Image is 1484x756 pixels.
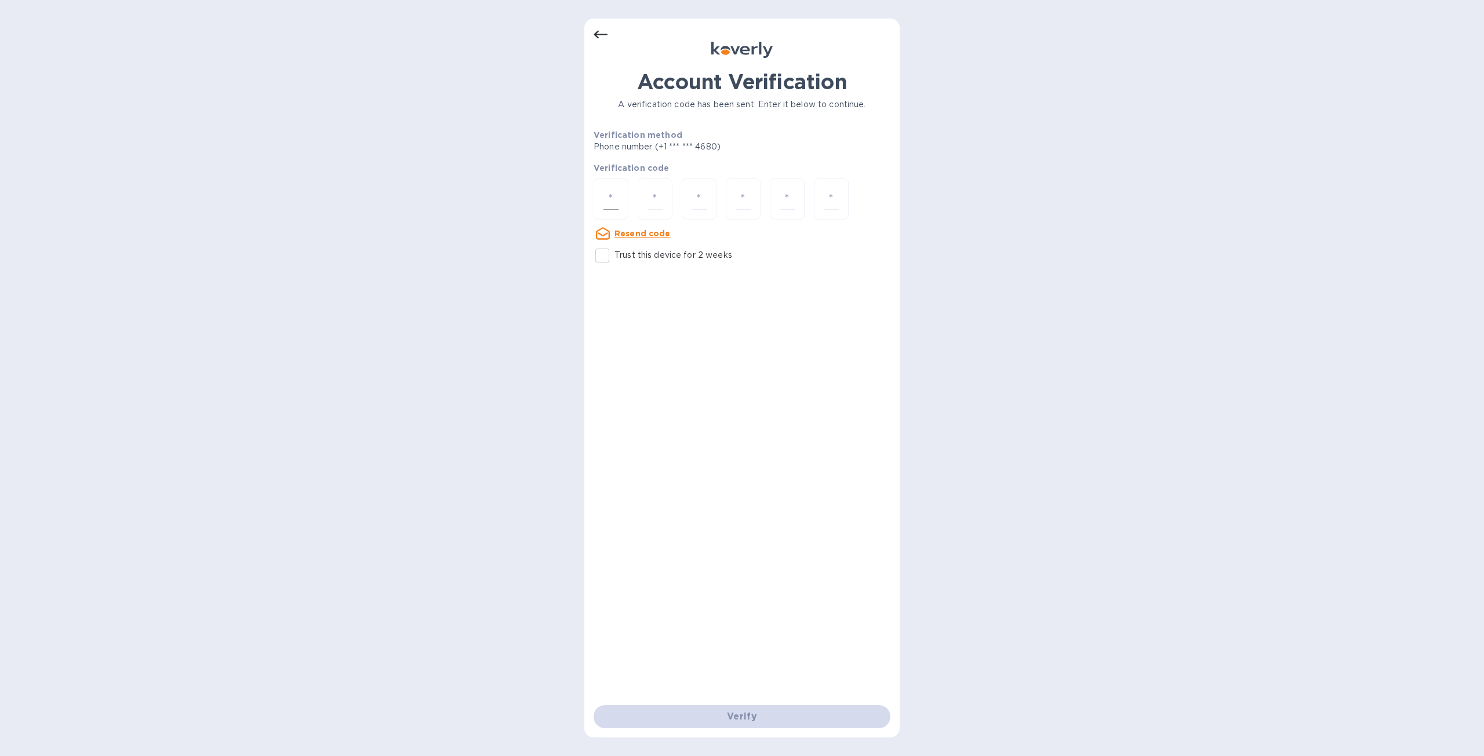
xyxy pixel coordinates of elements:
b: Verification method [594,130,682,140]
p: A verification code has been sent. Enter it below to continue. [594,98,890,111]
p: Verification code [594,162,890,174]
u: Resend code [614,229,671,238]
h1: Account Verification [594,70,890,94]
p: Trust this device for 2 weeks [614,249,732,261]
p: Phone number (+1 *** *** 4680) [594,141,809,153]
